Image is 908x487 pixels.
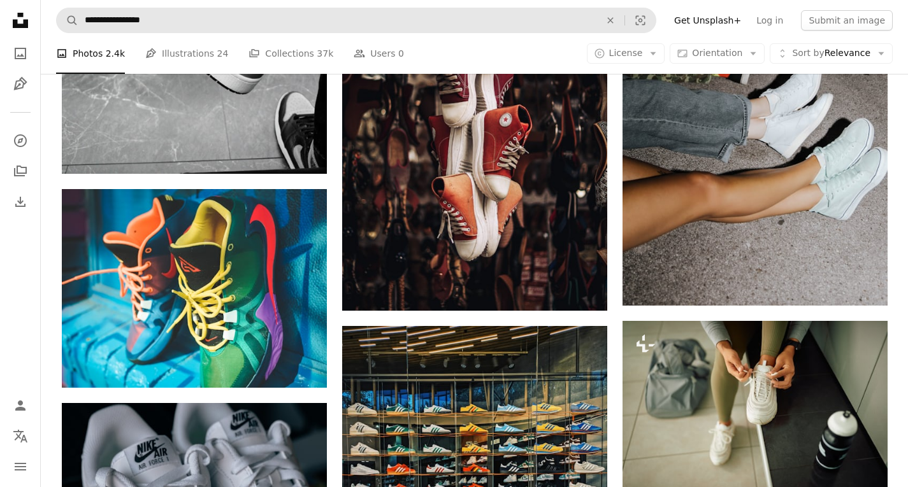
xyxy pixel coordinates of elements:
[625,8,656,32] button: Visual search
[8,423,33,449] button: Language
[8,41,33,66] a: Photos
[56,8,656,33] form: Find visuals sitewide
[801,10,893,31] button: Submit an image
[8,393,33,418] a: Log in / Sign up
[670,43,765,64] button: Orientation
[667,10,749,31] a: Get Unsplash+
[62,189,327,388] img: green and orange nike basketball shoes
[749,10,791,31] a: Log in
[623,101,888,112] a: two people sitting on the ground with their legs crossed
[57,8,78,32] button: Search Unsplash
[354,33,404,74] a: Users 0
[249,33,333,74] a: Collections 37k
[8,159,33,184] a: Collections
[8,128,33,153] a: Explore
[145,33,228,74] a: Illustrations 24
[8,8,33,36] a: Home — Unsplash
[587,43,665,64] button: License
[623,403,888,414] a: Close-up of athlete tying shoelace on her sneakers at gym's dressing room.
[8,189,33,215] a: Download History
[770,43,893,64] button: Sort byRelevance
[596,8,624,32] button: Clear
[609,48,643,58] span: License
[8,71,33,97] a: Illustrations
[692,48,742,58] span: Orientation
[62,282,327,293] a: green and orange nike basketball shoes
[317,46,333,60] span: 37k
[792,48,824,58] span: Sort by
[8,454,33,479] button: Menu
[217,46,229,60] span: 24
[342,113,607,125] a: a bunch of shoes hanging from hooks in a store
[792,47,870,60] span: Relevance
[398,46,404,60] span: 0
